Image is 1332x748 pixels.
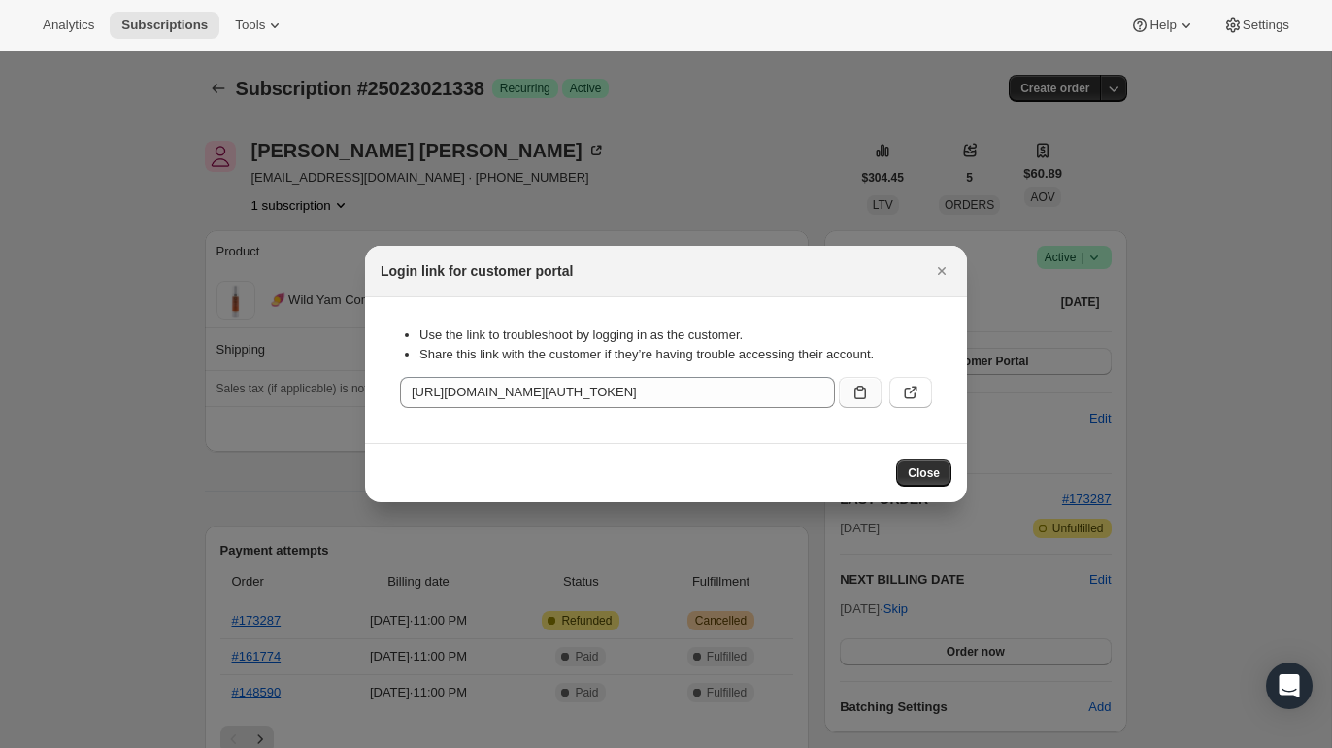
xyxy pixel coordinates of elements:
[419,345,932,364] li: Share this link with the customer if they’re having trouble accessing their account.
[908,465,940,481] span: Close
[419,325,932,345] li: Use the link to troubleshoot by logging in as the customer.
[110,12,219,39] button: Subscriptions
[896,459,951,487] button: Close
[381,261,573,281] h2: Login link for customer portal
[121,17,208,33] span: Subscriptions
[223,12,296,39] button: Tools
[1118,12,1207,39] button: Help
[1243,17,1289,33] span: Settings
[1266,663,1313,709] div: Open Intercom Messenger
[31,12,106,39] button: Analytics
[235,17,265,33] span: Tools
[1212,12,1301,39] button: Settings
[43,17,94,33] span: Analytics
[1149,17,1176,33] span: Help
[928,257,955,285] button: Close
